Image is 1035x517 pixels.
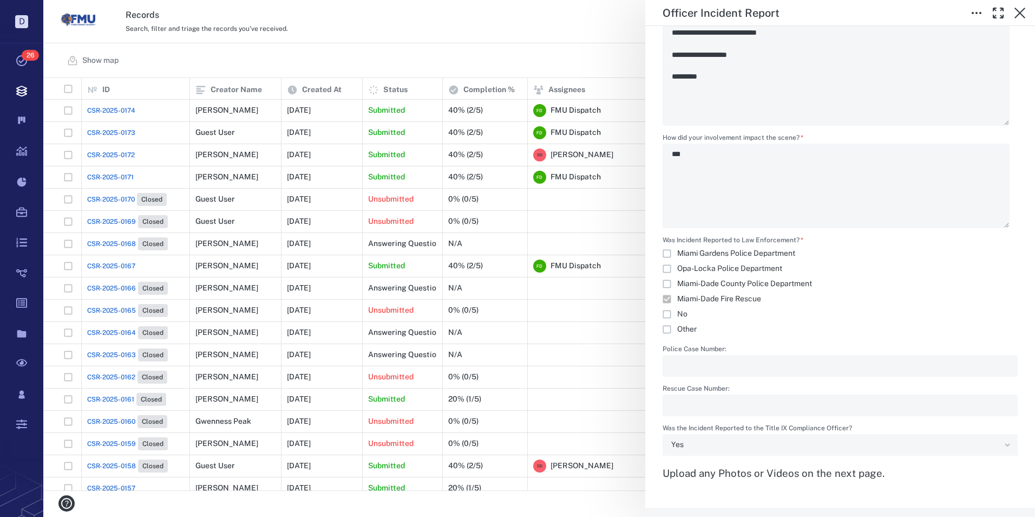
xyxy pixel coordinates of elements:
[663,237,821,246] label: Was Incident Reported to Law Enforcement?
[9,9,345,18] body: Rich Text Area. Press ALT-0 for help.
[677,279,812,289] span: Miami-Dade County Police Department
[22,50,39,61] span: 26
[677,294,761,305] span: Miami-Dade Fire Rescue
[663,395,1018,416] div: Rescue Case Number:
[663,346,1018,355] label: Police Case Number:
[663,134,1018,144] label: How did your involvement impact the scene?
[15,15,28,28] p: D
[663,425,1018,434] label: Was the Incident Reported to the Title IX Compliance Officer?
[677,309,687,320] span: No
[671,438,1000,451] div: Yes
[663,7,779,20] h5: Officer Incident Report
[987,2,1009,24] button: Toggle Fullscreen
[966,2,987,24] button: Toggle to Edit Boxes
[677,248,795,259] span: Miami Gardens Police Department
[663,434,1018,456] div: Was the Incident Reported to the Title IX Compliance Officer?
[663,385,1018,395] label: Rescue Case Number:
[677,324,697,335] span: Other
[663,355,1018,377] div: Police Case Number:
[677,263,782,274] span: Opa-Locka Police Department
[663,467,1018,480] h3: Upload any Photos or Videos on the next page.
[24,8,47,17] span: Help
[1009,2,1031,24] button: Close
